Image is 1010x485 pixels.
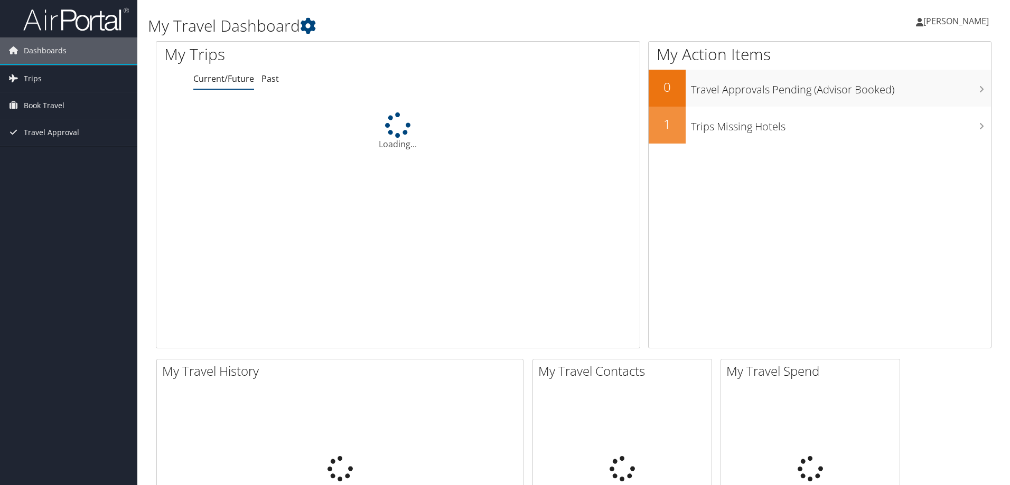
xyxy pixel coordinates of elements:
[923,15,989,27] span: [PERSON_NAME]
[649,70,991,107] a: 0Travel Approvals Pending (Advisor Booked)
[649,115,686,133] h2: 1
[649,43,991,65] h1: My Action Items
[538,362,712,380] h2: My Travel Contacts
[162,362,523,380] h2: My Travel History
[649,107,991,144] a: 1Trips Missing Hotels
[23,7,129,32] img: airportal-logo.png
[261,73,279,84] a: Past
[156,112,640,150] div: Loading...
[726,362,900,380] h2: My Travel Spend
[24,119,79,146] span: Travel Approval
[916,5,999,37] a: [PERSON_NAME]
[691,114,991,134] h3: Trips Missing Hotels
[148,15,716,37] h1: My Travel Dashboard
[691,77,991,97] h3: Travel Approvals Pending (Advisor Booked)
[24,92,64,119] span: Book Travel
[24,65,42,92] span: Trips
[193,73,254,84] a: Current/Future
[164,43,431,65] h1: My Trips
[649,78,686,96] h2: 0
[24,37,67,64] span: Dashboards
